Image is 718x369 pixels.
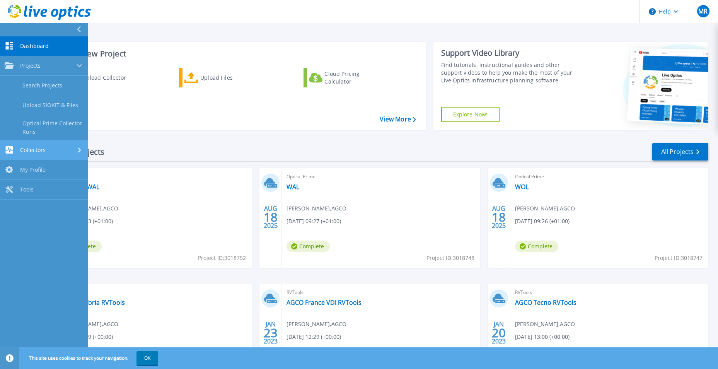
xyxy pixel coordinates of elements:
a: Download Collector [55,68,141,87]
span: [DATE] 09:27 (+01:00) [287,217,341,226]
a: Upload Files [179,68,265,87]
span: Dashboard [20,43,49,50]
div: AUG 2025 [263,203,278,231]
span: Optical Prime [58,173,247,181]
span: 23 [264,330,278,336]
a: WAL [287,183,299,191]
div: Download Collector [75,70,136,85]
div: JAN 2023 [491,319,506,347]
span: [DATE] 13:00 (+00:00) [515,333,570,341]
a: Cloud Pricing Calculator [304,68,390,87]
span: RVTools [58,288,247,297]
span: Projects [20,62,41,69]
div: Upload Files [200,70,262,85]
span: Optical Prime [287,173,475,181]
span: MR [698,8,708,14]
button: OK [136,351,158,365]
span: [DATE] 12:29 (+00:00) [287,333,341,341]
span: Tools [20,186,34,193]
span: RVTools [287,288,475,297]
span: [PERSON_NAME] , AGCO [287,204,346,213]
span: Collectors [20,147,46,154]
a: View More [380,116,416,123]
h3: Start a New Project [55,50,416,58]
div: JAN 2023 [263,319,278,347]
div: AUG 2025 [491,203,506,231]
span: [PERSON_NAME] , AGCO [287,320,346,328]
span: [PERSON_NAME] , AGCO [58,204,118,213]
span: [DATE] 09:26 (+01:00) [515,217,570,226]
span: 18 [264,214,278,220]
a: AGCO Cimbria RVTools [58,299,125,306]
a: WOL [515,183,529,191]
a: All Projects [652,143,708,161]
span: [PERSON_NAME] , AGCO [58,320,118,328]
a: Explore Now! [441,107,500,122]
span: Complete [287,241,330,252]
div: Cloud Pricing Calculator [324,70,386,85]
a: AGCO France VDI RVTools [287,299,362,306]
div: Find tutorials, instructional guides and other support videos to help you make the most of your L... [441,61,581,84]
a: AGCO Tecno RVTools [515,299,576,306]
a: WOL und WAL [58,183,99,191]
span: RVTools [515,288,704,297]
span: 18 [492,214,506,220]
span: [PERSON_NAME] , AGCO [515,204,575,213]
span: This site uses cookies to track your navigation. [21,351,158,365]
span: Project ID: 3018748 [426,254,474,262]
span: My Profile [20,166,46,173]
span: Optical Prime [515,173,704,181]
span: Project ID: 3018747 [655,254,703,262]
span: Complete [515,241,558,252]
span: 20 [492,330,506,336]
span: Project ID: 3018752 [198,254,246,262]
span: [PERSON_NAME] , AGCO [515,320,575,328]
div: Support Video Library [441,48,581,58]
